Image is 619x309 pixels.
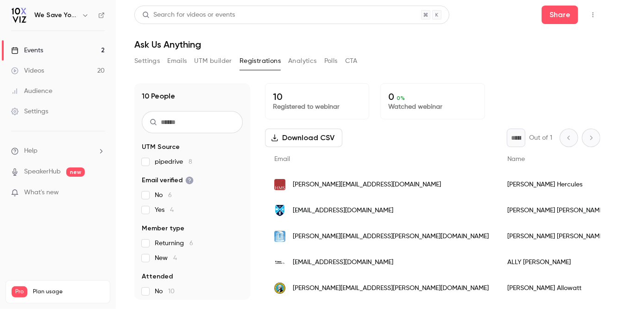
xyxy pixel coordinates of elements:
button: Registrations [240,54,281,68]
span: 6 [189,240,193,247]
span: New [155,253,177,263]
span: 6 [168,192,172,198]
button: Settings [134,54,160,68]
span: [PERSON_NAME][EMAIL_ADDRESS][DOMAIN_NAME] [293,180,441,190]
button: UTM builder [195,54,232,68]
span: 0 % [397,95,405,101]
div: [PERSON_NAME] Hercules [498,172,614,198]
div: Audience [11,87,52,96]
span: [PERSON_NAME][EMAIL_ADDRESS][PERSON_NAME][DOMAIN_NAME] [293,284,489,293]
p: Watched webinar [388,102,477,111]
li: help-dropdown-opener [11,146,105,156]
span: No [155,287,175,296]
span: 8 [189,159,192,165]
span: UTM Source [142,142,180,152]
div: [PERSON_NAME] [PERSON_NAME] [498,198,614,223]
p: 10 [273,91,361,102]
img: We Save You Time! [12,8,26,23]
div: Events [11,46,43,55]
p: Registered to webinar [273,102,361,111]
span: 10 [168,288,175,295]
p: 0 [388,91,477,102]
span: 4 [170,207,174,213]
span: [EMAIL_ADDRESS][DOMAIN_NAME] [293,258,393,267]
img: unchealth.unc.edu [274,231,285,242]
button: Download CSV [265,129,342,147]
span: What's new [24,188,59,198]
span: Plan usage [33,288,104,296]
span: Pro [12,286,27,297]
button: Analytics [288,54,317,68]
div: Search for videos or events [142,10,235,20]
span: new [66,167,85,177]
span: 4 [173,255,177,261]
span: Returning [155,239,193,248]
span: Name [507,156,525,162]
a: SpeakerHub [24,167,61,177]
span: No [155,191,172,200]
h1: Ask Us Anything [134,39,600,50]
span: [PERSON_NAME][EMAIL_ADDRESS][PERSON_NAME][DOMAIN_NAME] [293,232,489,241]
button: Share [542,6,578,24]
img: childrens.harvard.edu [274,179,285,190]
span: Email [274,156,290,162]
span: [EMAIL_ADDRESS][DOMAIN_NAME] [293,206,393,216]
img: bobcatoftherockies.com [274,257,285,268]
span: pipedrive [155,157,192,167]
div: Settings [11,107,48,116]
div: Videos [11,66,44,75]
span: Yes [155,205,174,215]
p: Out of 1 [529,133,552,142]
img: dfw.wa.gov [274,283,285,294]
div: [PERSON_NAME] [PERSON_NAME] [498,223,614,249]
span: Attended [142,272,173,281]
span: Member type [142,224,184,233]
iframe: Noticeable Trigger [94,189,105,197]
span: Email verified [142,176,194,185]
div: [PERSON_NAME] Allowatt [498,275,614,301]
h1: 10 People [142,91,175,102]
img: bju.edu [274,205,285,216]
div: ALLY [PERSON_NAME] [498,249,614,275]
button: Polls [324,54,338,68]
button: Emails [167,54,187,68]
button: CTA [345,54,358,68]
h6: We Save You Time! [34,11,78,20]
span: Help [24,146,38,156]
